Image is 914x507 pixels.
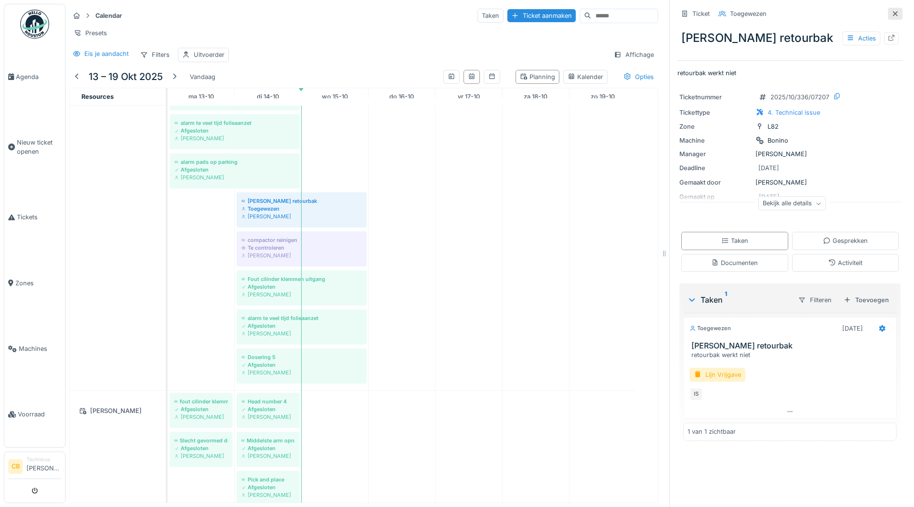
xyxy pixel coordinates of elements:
[730,9,767,18] div: Toegewezen
[89,71,163,82] h5: 13 – 19 okt 2025
[136,48,174,62] div: Filters
[241,197,362,205] div: [PERSON_NAME] retourbak
[691,350,892,360] div: retourbak werkt niet
[241,452,295,460] div: [PERSON_NAME]
[768,122,779,131] div: L82
[455,90,482,103] a: 17 oktober 2025
[4,185,65,250] a: Tickets
[17,213,61,222] span: Tickets
[679,149,901,159] div: [PERSON_NAME]
[768,108,820,117] div: 4. Technical issue
[692,9,710,18] div: Ticket
[507,9,576,22] div: Ticket aanmaken
[20,10,49,39] img: Badge_color-CXgf-gQk.svg
[689,368,745,382] div: Lijn Vrijgave
[241,361,362,369] div: Afgesloten
[241,322,362,330] div: Afgesloten
[241,353,362,361] div: Dosering 5
[677,26,902,51] div: [PERSON_NAME] retourbak
[679,149,752,159] div: Manager
[241,213,362,220] div: [PERSON_NAME]
[174,437,228,444] div: Slecht gevormed dozen kop left
[842,31,880,45] div: Acties
[241,291,362,298] div: [PERSON_NAME]
[840,294,893,307] div: Toevoegen
[721,236,748,245] div: Taken
[319,90,350,103] a: 15 oktober 2025
[477,9,503,23] div: Taken
[588,90,617,103] a: 19 oktober 2025
[241,444,295,452] div: Afgesloten
[241,330,362,337] div: [PERSON_NAME]
[842,324,863,333] div: [DATE]
[19,344,61,353] span: Machines
[679,93,752,102] div: Ticketnummer
[241,369,362,376] div: [PERSON_NAME]
[76,405,160,417] div: [PERSON_NAME]
[174,413,228,421] div: [PERSON_NAME]
[4,109,65,185] a: Nieuw ticket openen
[679,163,752,173] div: Deadline
[4,250,65,316] a: Zones
[4,316,65,382] a: Machines
[4,44,65,109] a: Agenda
[241,491,295,499] div: [PERSON_NAME]
[679,122,752,131] div: Zone
[17,138,61,156] span: Nieuw ticket openen
[174,452,228,460] div: [PERSON_NAME]
[26,456,61,463] div: Technicus
[687,294,790,306] div: Taken
[194,50,225,59] div: Uitvoerder
[677,68,902,78] p: retourbak werkt niet
[619,70,658,84] div: Opties
[241,476,295,483] div: Pick and place
[241,244,362,252] div: Te controleren
[770,93,829,102] div: 2025/10/336/07207
[241,205,362,213] div: Toegewezen
[174,166,295,173] div: Afgesloten
[689,387,703,401] div: IS
[241,437,295,444] div: Middelste arm opname plano raakt geen plano.
[241,314,362,322] div: alarm te veel tijd folieaanzet
[4,382,65,447] a: Voorraad
[15,279,61,288] span: Zones
[241,252,362,259] div: [PERSON_NAME]
[679,178,901,187] div: [PERSON_NAME]
[8,456,61,479] a: CB Technicus[PERSON_NAME]
[81,93,114,100] span: Resources
[174,127,295,134] div: Afgesloten
[568,72,603,81] div: Kalender
[241,283,362,291] div: Afgesloten
[174,405,228,413] div: Afgesloten
[174,444,228,452] div: Afgesloten
[758,163,779,173] div: [DATE]
[679,108,752,117] div: Tickettype
[92,11,126,20] strong: Calendar
[26,456,61,477] li: [PERSON_NAME]
[16,72,61,81] span: Agenda
[174,173,295,181] div: [PERSON_NAME]
[241,236,362,244] div: compactor reinigen
[8,459,23,474] li: CB
[174,158,295,166] div: alarm pads op parking
[241,405,295,413] div: Afgesloten
[84,49,129,58] div: Eis je aandacht
[609,48,658,62] div: Affichage
[254,90,281,103] a: 14 oktober 2025
[823,236,868,245] div: Gesprekken
[69,26,111,40] div: Presets
[711,258,758,267] div: Documenten
[241,275,362,283] div: Fout cilinder klemmen uitgang
[725,294,727,306] sup: 1
[174,134,295,142] div: [PERSON_NAME]
[174,398,228,405] div: fout cilinder klemmen uitgang
[174,119,295,127] div: alarm te veel tijd folieaanzet
[186,90,216,103] a: 13 oktober 2025
[241,483,295,491] div: Afgesloten
[689,324,731,333] div: Toegewezen
[828,258,862,267] div: Activiteit
[679,136,752,145] div: Machine
[186,70,219,83] div: Vandaag
[18,410,61,419] span: Voorraad
[387,90,416,103] a: 16 oktober 2025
